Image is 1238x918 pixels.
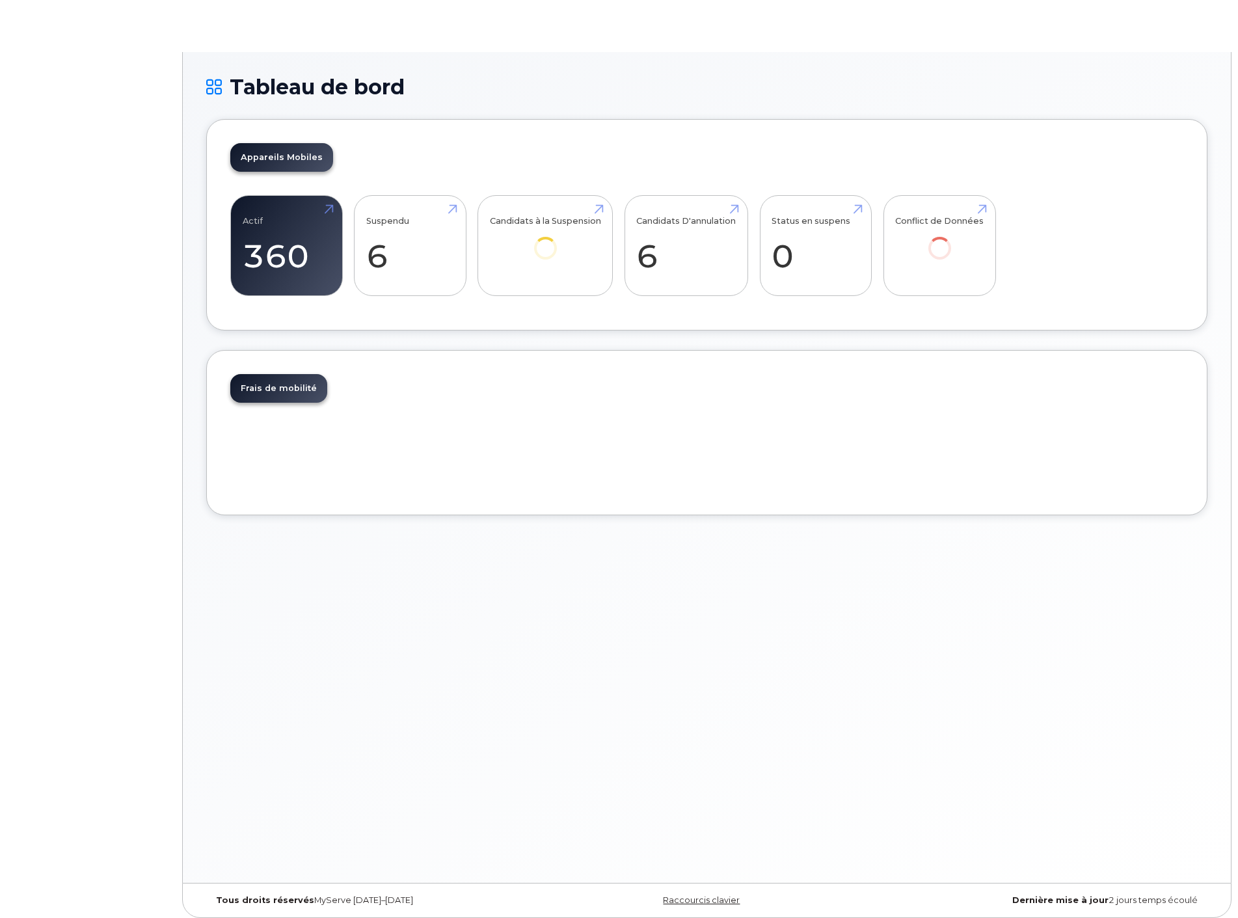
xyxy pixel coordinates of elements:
h1: Tableau de bord [206,75,1207,98]
a: Frais de mobilité [230,374,327,403]
a: Status en suspens 0 [772,203,859,289]
a: Conflict de Données [895,203,984,278]
a: Appareils Mobiles [230,143,333,172]
a: Candidats à la Suspension [490,203,601,278]
a: Candidats D'annulation 6 [636,203,736,289]
a: Raccourcis clavier [663,895,740,905]
strong: Dernière mise à jour [1012,895,1109,905]
strong: Tous droits réservés [216,895,314,905]
a: Suspendu 6 [366,203,454,289]
a: Actif 360 [243,203,330,289]
div: 2 jours temps écoulé [874,895,1207,906]
div: MyServe [DATE]–[DATE] [206,895,540,906]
